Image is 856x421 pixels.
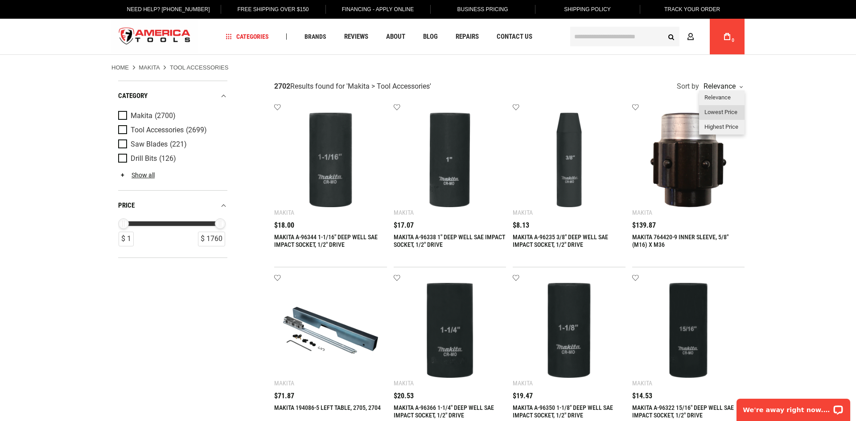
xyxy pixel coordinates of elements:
[513,380,533,387] div: Makita
[170,141,187,148] span: (221)
[394,209,414,216] div: Makita
[632,392,652,400] span: $14.53
[131,140,168,148] span: Saw Blades
[348,82,430,90] span: Makita > Tool Accessories
[139,64,160,72] a: Makita
[131,155,157,163] span: Drill Bits
[274,233,378,248] a: MAKITA A-96344 1-1/16" DEEP WELL SAE IMPACT SOCKET, 1/2" DRIVE
[118,111,225,121] a: Makita (2700)
[283,283,378,378] img: MAKITA 194086-5 LEFT TABLE, 2705, 2704
[283,113,378,208] img: MAKITA A-96344 1-1/16
[159,155,176,163] span: (126)
[394,233,505,248] a: MAKITA A-96338 1" DEEP WELL SAE IMPACT SOCKET, 1/2" DRIVE
[513,222,529,229] span: $8.13
[632,380,652,387] div: Makita
[513,404,613,419] a: MAKITA A-96350 1-1/8" DEEP WELL SAE IMPACT SOCKET, 1/2" DRIVE
[403,113,498,208] img: MAKITA A-96338 1
[732,38,734,43] span: 0
[198,232,225,246] div: $ 1760
[403,283,498,378] img: MAKITA A-96366 1-1/4
[701,83,742,90] div: Relevance
[394,380,414,387] div: Makita
[186,127,207,134] span: (2699)
[699,105,745,120] div: Lowest Price
[344,33,368,40] span: Reviews
[731,393,856,421] iframe: LiveChat chat widget
[394,392,414,400] span: $20.53
[419,31,442,43] a: Blog
[131,126,184,134] span: Tool Accessories
[274,380,294,387] div: Makita
[564,6,611,12] span: Shipping Policy
[118,139,225,149] a: Saw Blades (221)
[226,33,269,40] span: Categories
[340,31,372,43] a: Reviews
[118,81,227,258] div: Product Filters
[394,222,414,229] span: $17.07
[382,31,409,43] a: About
[118,154,225,163] a: Drill Bits (126)
[274,392,294,400] span: $71.87
[111,20,198,53] a: store logo
[497,33,532,40] span: Contact Us
[131,112,152,120] span: Makita
[632,222,656,229] span: $139.87
[632,404,734,419] a: MAKITA A-96322 15/16" DEEP WELL SAE IMPACT SOCKET, 1/2" DRIVE
[423,33,438,40] span: Blog
[522,113,617,208] img: MAKITA A-96235 3/8
[632,233,728,248] a: MAKITA 764420-9 INNER SLEEVE, 5/8" (M16) X M36
[513,392,533,400] span: $19.47
[641,283,736,378] img: MAKITA A-96322 15/16
[118,125,225,135] a: Tool Accessories (2699)
[456,33,479,40] span: Repairs
[493,31,536,43] a: Contact Us
[274,82,290,90] strong: 2702
[641,113,736,208] img: MAKITA 764420-9 INNER SLEEVE, 5/8
[386,33,405,40] span: About
[119,232,134,246] div: $ 1
[118,200,227,212] div: price
[274,82,431,91] div: Results found for ' '
[274,404,381,411] a: MAKITA 194086-5 LEFT TABLE, 2705, 2704
[699,90,745,105] div: Relevance
[111,64,129,72] a: Home
[222,31,273,43] a: Categories
[300,31,330,43] a: Brands
[699,120,745,135] div: Highest Price
[452,31,483,43] a: Repairs
[274,222,294,229] span: $18.00
[719,19,736,54] a: 0
[513,233,608,248] a: MAKITA A-96235 3/8" DEEP WELL SAE IMPACT SOCKET, 1/2" DRIVE
[522,283,617,378] img: MAKITA A-96350 1-1/8
[632,209,652,216] div: Makita
[111,20,198,53] img: America Tools
[663,28,679,45] button: Search
[155,112,176,120] span: (2700)
[170,64,229,71] strong: Tool Accessories
[394,404,494,419] a: MAKITA A-96366 1-1/4" DEEP WELL SAE IMPACT SOCKET, 1/2" DRIVE
[305,33,326,40] span: Brands
[118,90,227,102] div: category
[118,172,155,179] a: Show all
[274,209,294,216] div: Makita
[513,209,533,216] div: Makita
[677,83,699,90] span: Sort by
